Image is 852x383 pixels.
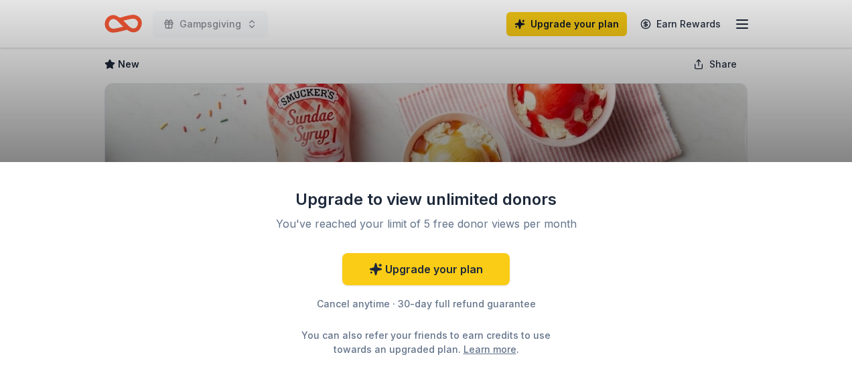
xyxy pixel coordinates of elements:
[464,342,516,356] a: Learn more
[268,216,584,232] div: You've reached your limit of 5 free donor views per month
[289,328,563,356] div: You can also refer your friends to earn credits to use towards an upgraded plan. .
[252,296,600,312] div: Cancel anytime · 30-day full refund guarantee
[342,253,510,285] a: Upgrade your plan
[252,189,600,210] div: Upgrade to view unlimited donors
